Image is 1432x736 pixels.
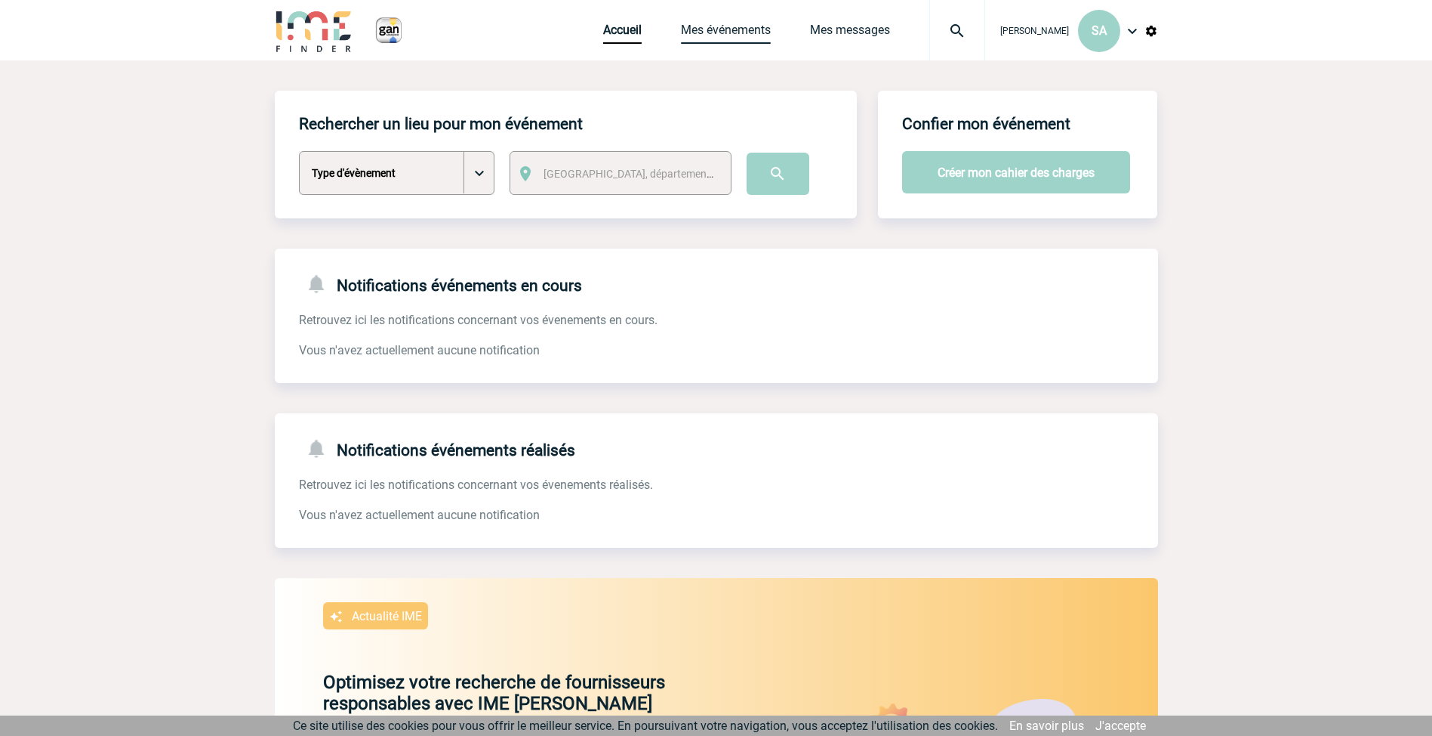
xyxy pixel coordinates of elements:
h4: Confier mon événement [902,115,1070,133]
span: Vous n'avez actuellement aucune notification [299,508,540,522]
img: notifications-24-px-g.png [305,438,337,459]
span: Retrouvez ici les notifications concernant vos évenements réalisés. [299,478,653,492]
a: J'accepte [1095,719,1146,733]
span: Retrouvez ici les notifications concernant vos évenements en cours. [299,313,657,327]
a: Mes événements [681,23,771,44]
input: Submit [747,153,809,195]
img: notifications-24-px-g.png [305,273,337,295]
p: Actualité IME [352,609,422,623]
h4: Rechercher un lieu pour mon événement [299,115,583,133]
span: [GEOGRAPHIC_DATA], département, région... [544,168,753,180]
span: [PERSON_NAME] [1000,26,1069,36]
a: Accueil [603,23,642,44]
span: Ce site utilise des cookies pour vous offrir le meilleur service. En poursuivant votre navigation... [293,719,998,733]
span: SA [1092,23,1107,38]
span: Vous n'avez actuellement aucune notification [299,343,540,357]
p: Optimisez votre recherche de fournisseurs responsables avec IME [PERSON_NAME] [275,672,776,714]
h4: Notifications événements réalisés [299,438,575,459]
button: Créer mon cahier des charges [902,151,1130,193]
a: Mes messages [810,23,890,44]
a: En savoir plus [1009,719,1084,733]
h4: Notifications événements en cours [299,273,582,295]
img: IME-Finder [275,9,353,52]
